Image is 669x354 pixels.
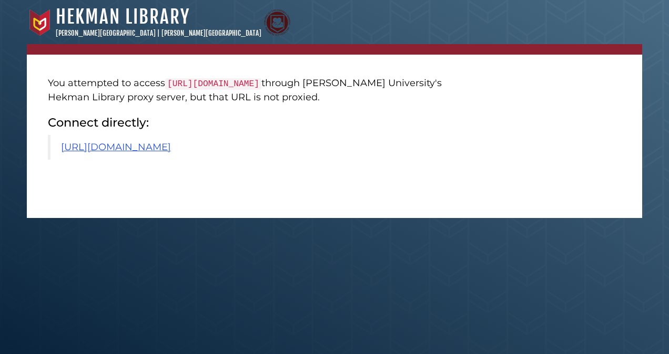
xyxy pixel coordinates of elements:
[56,28,261,39] p: [PERSON_NAME][GEOGRAPHIC_DATA] | [PERSON_NAME][GEOGRAPHIC_DATA]
[27,9,53,36] img: Calvin University
[27,44,642,55] nav: breadcrumb
[165,78,261,90] code: [URL][DOMAIN_NAME]
[264,9,290,36] img: Calvin Theological Seminary
[61,141,171,153] a: [URL][DOMAIN_NAME]
[48,76,471,105] p: You attempted to access through [PERSON_NAME] University's Hekman Library proxy server, but that ...
[48,115,471,130] h2: Connect directly:
[56,5,190,28] a: Hekman Library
